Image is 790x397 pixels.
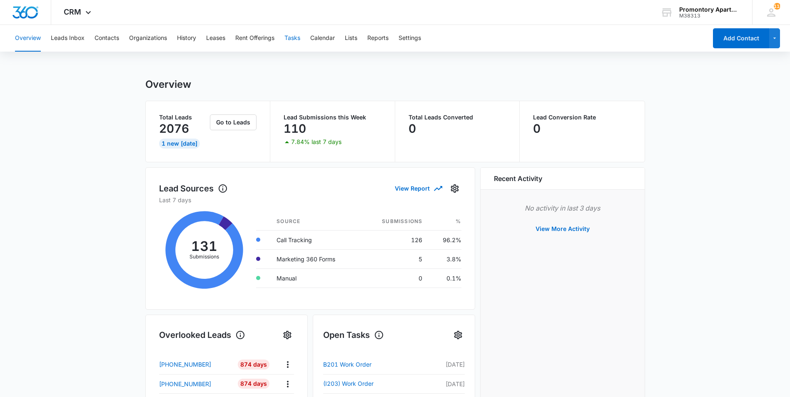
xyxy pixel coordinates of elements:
p: [PHONE_NUMBER] [159,360,211,369]
p: Lead Submissions this Week [284,114,381,120]
button: View More Activity [527,219,598,239]
p: [PHONE_NUMBER] [159,380,211,388]
h1: Overview [145,78,191,91]
button: History [177,25,196,52]
h1: Open Tasks [323,329,384,341]
div: account id [679,13,740,19]
h1: Overlooked Leads [159,329,245,341]
td: 96.2% [429,230,461,249]
p: Total Leads Converted [409,114,506,120]
button: Organizations [129,25,167,52]
button: Lists [345,25,357,52]
a: [PHONE_NUMBER] [159,380,232,388]
p: [DATE] [419,380,465,388]
button: Leads Inbox [51,25,85,52]
button: Actions [281,358,294,371]
td: 3.8% [429,249,461,268]
p: No activity in last 3 days [494,203,631,213]
div: notifications count [774,3,780,10]
div: account name [679,6,740,13]
p: 7.84% last 7 days [291,139,341,145]
p: [DATE] [419,360,465,369]
th: Submissions [361,213,429,231]
button: Contacts [95,25,119,52]
button: Settings [399,25,421,52]
div: 874 Days [238,360,269,370]
a: Go to Leads [210,119,257,126]
button: Settings [281,328,294,342]
button: Go to Leads [210,114,257,130]
h6: Recent Activity [494,174,542,184]
button: View Report [395,181,441,196]
td: Manual [270,268,361,288]
p: 0 [409,122,416,135]
button: Overview [15,25,41,52]
p: 0 [533,122,541,135]
div: 1 New [DATE] [159,139,200,149]
a: B201 Work Order [323,360,395,370]
td: 0 [361,268,429,288]
p: Lead Conversion Rate [533,114,631,120]
button: Rent Offerings [235,25,274,52]
a: [PHONE_NUMBER] [159,360,232,369]
p: 110 [284,122,306,135]
button: Actions [281,377,294,390]
td: 126 [361,230,429,249]
h1: Lead Sources [159,182,228,195]
td: Call Tracking [270,230,361,249]
button: Tasks [284,25,300,52]
p: Total Leads [159,114,209,120]
button: Reports [367,25,389,52]
button: Add Contact [713,28,769,48]
p: 2076 [159,122,189,135]
button: Settings [448,182,461,195]
td: Marketing 360 Forms [270,249,361,268]
button: Leases [206,25,225,52]
button: Settings [451,328,465,342]
button: Calendar [310,25,335,52]
th: % [429,213,461,231]
th: Source [270,213,361,231]
td: 5 [361,249,429,268]
div: 874 Days [238,379,269,389]
span: 118 [774,3,780,10]
a: (I203) Work Order [323,379,395,389]
p: Last 7 days [159,196,461,204]
td: 0.1% [429,268,461,288]
span: CRM [64,7,81,16]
